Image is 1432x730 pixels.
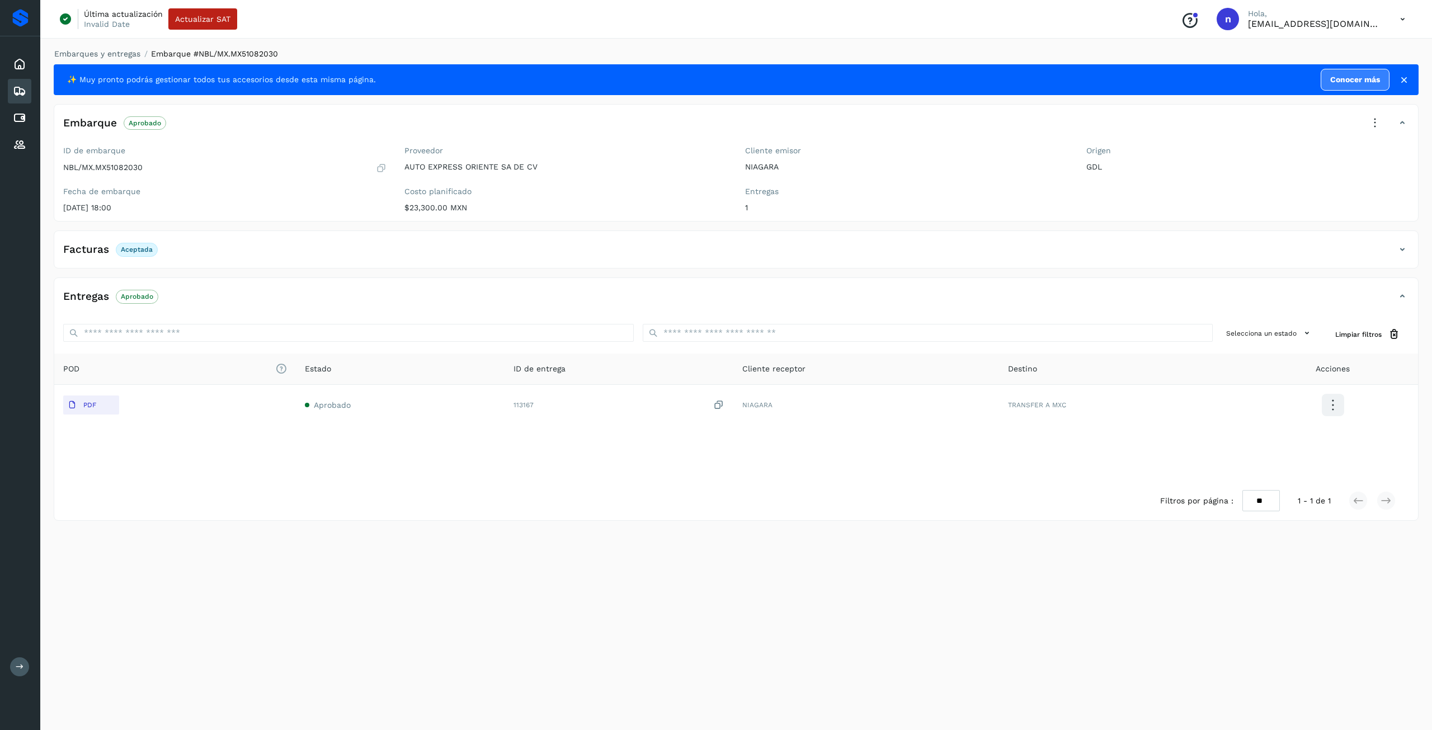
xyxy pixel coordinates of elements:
span: Estado [305,363,331,375]
h4: Embarque [63,117,117,130]
label: Origen [1086,146,1410,156]
h4: Entregas [63,290,109,303]
p: Hola, [1248,9,1382,18]
div: EntregasAprobado [54,287,1418,315]
p: [DATE] 18:00 [63,203,387,213]
label: Entregas [745,187,1068,196]
p: NIAGARA [745,162,1068,172]
div: EmbarqueAprobado [54,114,1418,142]
button: Limpiar filtros [1326,324,1409,345]
label: Fecha de embarque [63,187,387,196]
p: Aprobado [121,293,153,300]
span: Acciones [1316,363,1350,375]
div: Cuentas por pagar [8,106,31,130]
p: Invalid Date [84,19,130,29]
button: Actualizar SAT [168,8,237,30]
span: Aprobado [314,401,351,409]
span: Destino [1008,363,1037,375]
div: 113167 [514,399,724,411]
span: ✨ Muy pronto podrás gestionar todos tus accesorios desde esta misma página. [67,74,376,86]
span: Actualizar SAT [175,15,230,23]
p: PDF [83,401,96,409]
h4: Facturas [63,243,109,256]
p: GDL [1086,162,1410,172]
a: Embarques y entregas [54,49,140,58]
button: PDF [63,395,119,415]
p: 1 [745,203,1068,213]
label: Proveedor [404,146,728,156]
span: 1 - 1 de 1 [1298,495,1331,507]
span: Filtros por página : [1160,495,1233,507]
span: POD [63,363,287,375]
a: Conocer más [1321,69,1389,91]
div: Proveedores [8,133,31,157]
p: niagara+prod@solvento.mx [1248,18,1382,29]
button: Selecciona un estado [1222,324,1317,342]
p: Aceptada [121,246,153,253]
label: Cliente emisor [745,146,1068,156]
div: Inicio [8,52,31,77]
span: Embarque #NBL/MX.MX51082030 [151,49,278,58]
label: ID de embarque [63,146,387,156]
span: ID de entrega [514,363,566,375]
td: TRANSFER A MXC [999,385,1248,425]
p: Última actualización [84,9,163,19]
label: Costo planificado [404,187,728,196]
p: NBL/MX.MX51082030 [63,163,143,172]
span: Cliente receptor [742,363,805,375]
div: Embarques [8,79,31,103]
nav: breadcrumb [54,48,1419,60]
div: FacturasAceptada [54,240,1418,268]
span: Limpiar filtros [1335,329,1382,340]
p: $23,300.00 MXN [404,203,728,213]
td: NIAGARA [733,385,999,425]
p: Aprobado [129,119,161,127]
p: AUTO EXPRESS ORIENTE SA DE CV [404,162,728,172]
